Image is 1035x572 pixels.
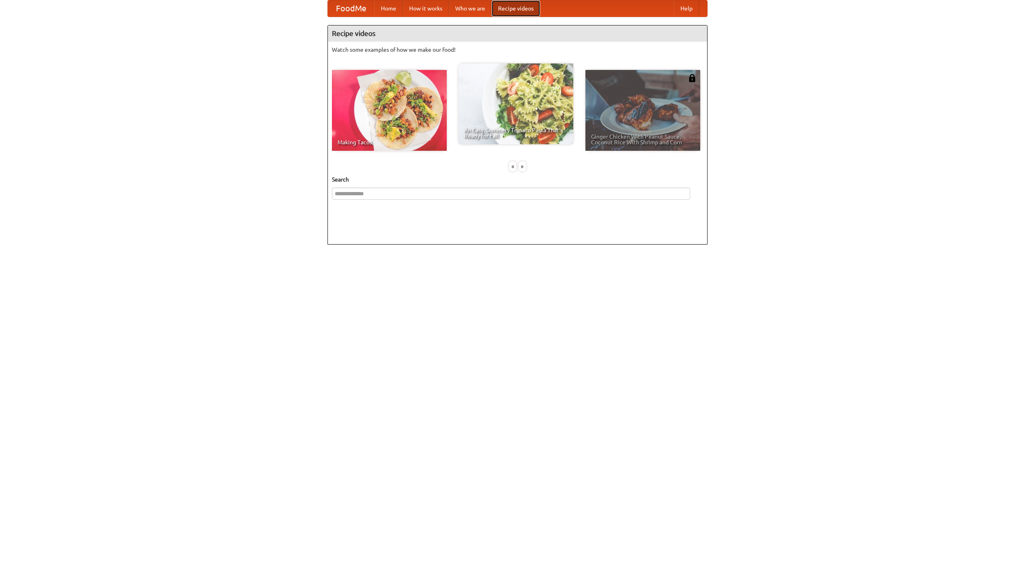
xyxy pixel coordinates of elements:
span: An Easy, Summery Tomato Pasta That's Ready for Fall [464,127,568,139]
a: Making Tacos [332,70,447,151]
h5: Search [332,175,703,184]
a: Home [374,0,403,17]
a: Help [674,0,699,17]
span: Making Tacos [338,139,441,145]
div: « [509,161,516,171]
img: 483408.png [688,74,696,82]
div: » [519,161,526,171]
a: FoodMe [328,0,374,17]
a: Recipe videos [492,0,540,17]
a: An Easy, Summery Tomato Pasta That's Ready for Fall [458,63,573,144]
a: Who we are [449,0,492,17]
h4: Recipe videos [328,25,707,42]
a: How it works [403,0,449,17]
p: Watch some examples of how we make our food! [332,46,703,54]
